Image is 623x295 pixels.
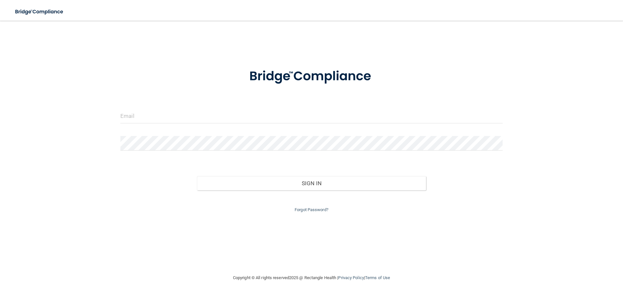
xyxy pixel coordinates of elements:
[338,275,364,280] a: Privacy Policy
[120,109,503,123] input: Email
[197,176,426,190] button: Sign In
[193,267,430,288] div: Copyright © All rights reserved 2025 @ Rectangle Health | |
[10,5,69,18] img: bridge_compliance_login_screen.278c3ca4.svg
[236,60,387,93] img: bridge_compliance_login_screen.278c3ca4.svg
[365,275,390,280] a: Terms of Use
[295,207,328,212] a: Forgot Password?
